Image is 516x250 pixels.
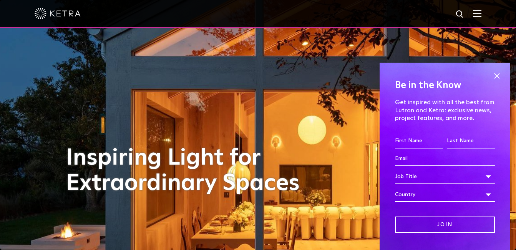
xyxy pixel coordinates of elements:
p: Get inspired with all the best from Lutron and Ketra: exclusive news, project features, and more. [395,98,495,122]
img: Hamburger%20Nav.svg [473,10,481,17]
h4: Be in the Know [395,78,495,93]
input: Email [395,152,495,166]
div: Job Title [395,169,495,184]
input: Join [395,217,495,233]
img: search icon [455,10,465,19]
img: ketra-logo-2019-white [35,8,81,19]
h1: Inspiring Light for Extraordinary Spaces [66,145,316,196]
div: Country [395,187,495,202]
input: First Name [395,134,443,148]
input: Last Name [447,134,495,148]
